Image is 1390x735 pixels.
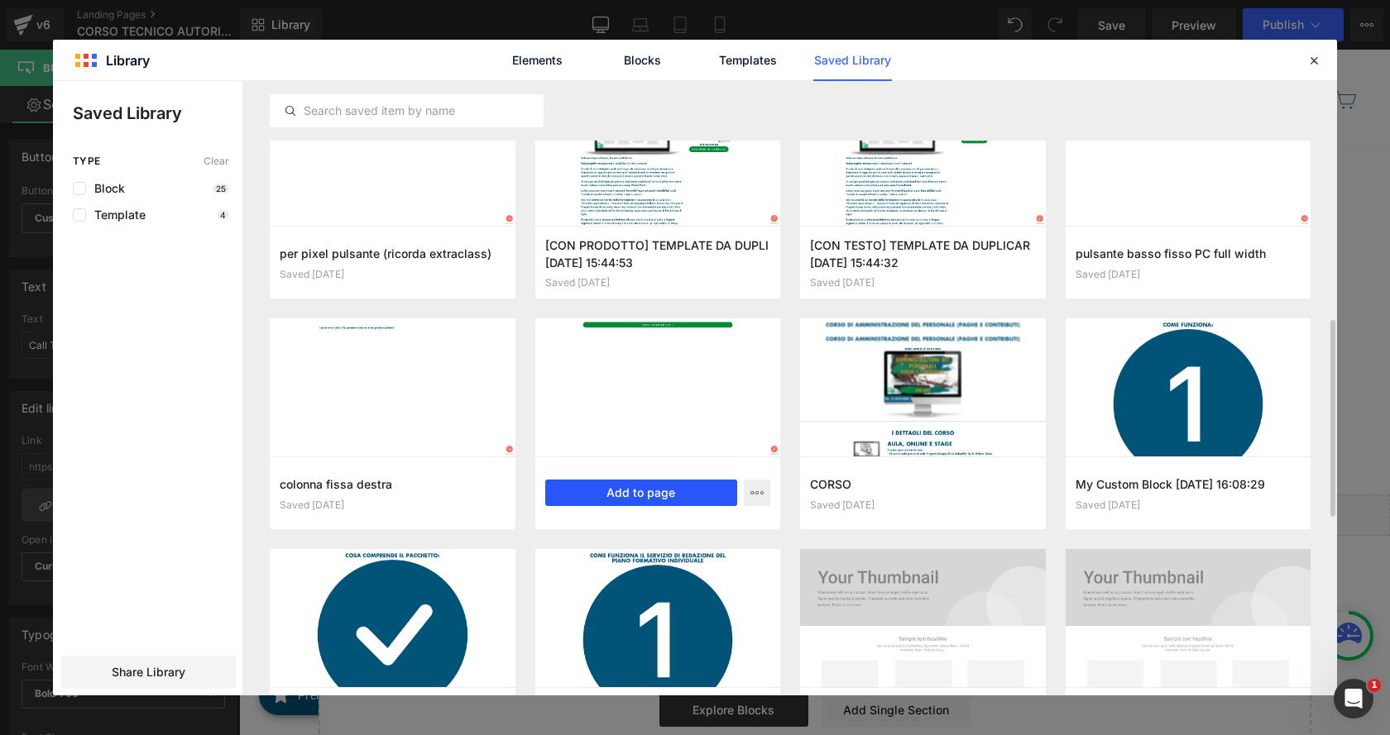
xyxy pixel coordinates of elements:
[813,40,892,81] a: Saved Library
[204,155,229,167] span: Clear
[1334,679,1373,718] iframe: Intercom live chat
[290,44,861,80] input: Il tuo nome
[112,664,185,680] span: Share Library
[420,644,569,677] a: Explore Blocks
[810,475,1036,493] h3: CORSO
[217,210,229,220] p: 4
[86,208,146,222] span: Template
[545,277,771,289] div: Saved [DATE]
[603,40,682,81] a: Blocks
[86,182,125,195] span: Block
[548,386,603,399] font: Invia
[73,101,242,126] p: Saved Library
[582,644,731,677] a: Add Single Section
[271,101,543,121] input: Search saved item by name
[290,203,342,220] font: E-mail:
[1076,475,1301,493] h3: My Custom Block [DATE] 16:08:29
[545,236,771,270] h3: [CON PRODOTTO] TEMPLATE DA DUPLI [DATE] 15:44:53
[1368,679,1381,692] span: 1
[280,499,506,511] div: Saved [DATE]
[498,40,577,81] a: Elements
[290,24,338,41] font: Nome:
[530,374,621,413] button: Invia
[280,245,506,262] h3: per pixel pulsante (ricorda extraclass)
[213,184,229,193] p: 25
[290,143,362,160] font: Cellulare:
[1076,499,1301,511] div: Saved [DATE]
[1076,245,1301,262] h3: pulsante basso fisso PC full width
[810,277,1036,289] div: Saved [DATE]
[280,269,506,280] div: Saved [DATE]
[290,104,861,141] input: Il tuo cognome
[290,84,367,100] font: Cognome:
[1076,269,1301,280] div: Saved [DATE]
[810,499,1036,511] div: Saved [DATE]
[290,263,376,279] font: Messaggio:
[486,486,666,523] a: Call To Action
[73,155,101,167] span: Type
[545,480,738,506] button: Add to page
[708,40,787,81] a: Templates
[810,236,1036,270] h3: [CON TESTO] TEMPLATE DA DUPLICAR [DATE] 15:44:32
[280,475,506,493] h3: colonna fissa destra
[290,164,861,200] input: Il tuo cellulare
[503,496,649,513] span: Call To Action
[290,224,861,260] input: Il tuo indirizzo mail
